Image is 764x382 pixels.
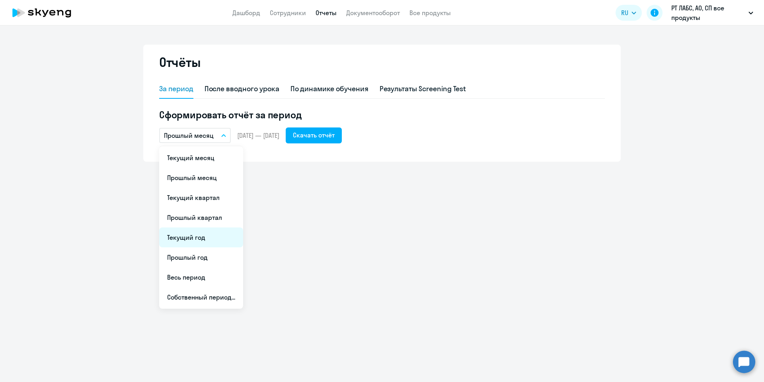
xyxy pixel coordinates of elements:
div: По динамике обучения [290,84,368,94]
h5: Сформировать отчёт за период [159,108,605,121]
div: После вводного урока [205,84,279,94]
a: Все продукты [409,9,451,17]
button: RU [616,5,642,21]
button: Прошлый месяц [159,128,231,143]
a: Документооборот [346,9,400,17]
a: Сотрудники [270,9,306,17]
div: Скачать отчёт [293,130,335,140]
button: Скачать отчёт [286,127,342,143]
ul: RU [159,146,243,309]
a: Отчеты [316,9,337,17]
h2: Отчёты [159,54,201,70]
a: Дашборд [232,9,260,17]
div: За период [159,84,193,94]
span: RU [621,8,628,18]
p: Прошлый месяц [164,131,214,140]
button: РТ ЛАБС, АО, СП все продукты [667,3,757,22]
span: [DATE] — [DATE] [237,131,279,140]
div: Результаты Screening Test [380,84,466,94]
p: РТ ЛАБС, АО, СП все продукты [671,3,745,22]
